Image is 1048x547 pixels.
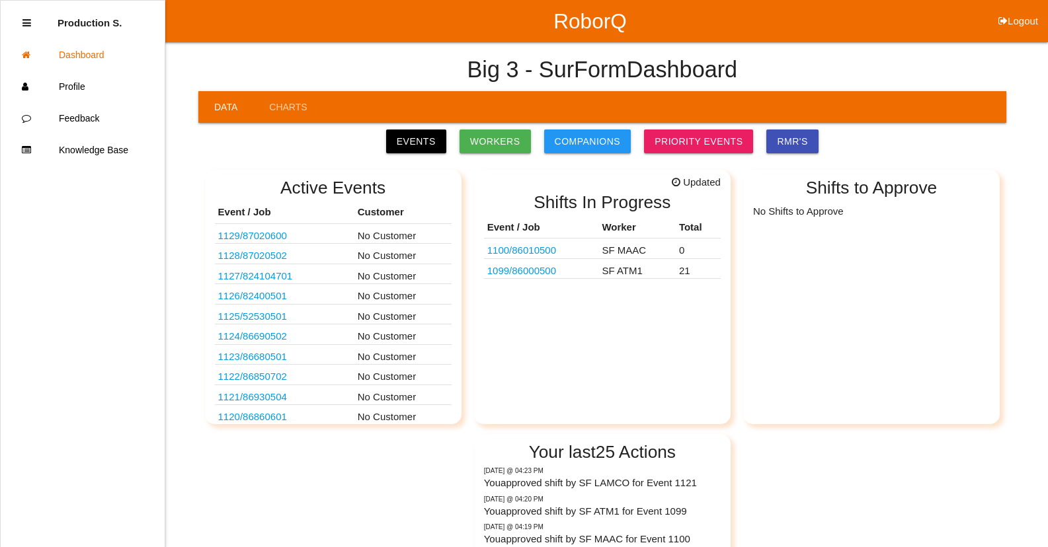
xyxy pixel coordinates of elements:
[484,193,721,212] h2: Shifts In Progress
[354,405,452,425] td: No Customer
[354,264,452,284] td: No Customer
[1,71,165,102] a: Profile
[598,238,676,259] td: SF MAAC
[544,129,631,153] a: Companions
[354,304,452,324] td: No Customer
[218,230,287,241] a: 1129/87020600
[354,384,452,405] td: No Customer
[354,284,452,305] td: No Customer
[676,258,721,279] td: 21
[644,129,753,153] a: Priority Events
[218,250,287,261] a: 1128/87020502
[218,330,287,342] a: 1124/86690502
[215,244,354,264] td: HONDA T90X
[1,102,165,134] a: Feedback
[354,324,452,345] td: No Customer
[598,217,676,238] th: Worker
[484,466,721,476] p: Today @ 04:23 PM
[484,476,721,491] p: You approved shift by SF LAMCO for Event 1121
[386,129,446,153] a: Events
[672,175,721,190] span: Updated
[218,290,287,301] a: 1126/82400501
[22,7,31,39] div: Close
[215,405,354,425] td: HF55G TN1934 STARTER TRAY
[676,217,721,238] th: Total
[215,324,354,345] td: D104465 - DEKA BATTERY - MEXICO
[354,344,452,365] td: No Customer
[354,365,452,385] td: No Customer
[487,265,556,276] a: 1099/86000500
[215,223,354,244] td: HONDA T90X SF 45 X 48 PALLETS
[1,39,165,71] a: Dashboard
[198,91,253,123] a: Data
[218,391,287,402] a: 1121/86930504
[460,129,531,153] a: Workers
[484,258,599,279] td: 0CD00020 STELLANTIS LB BEV HALF SHAFT
[215,284,354,305] td: D1003101R04 - FAURECIA TOP PAD TRAY
[215,178,452,198] h2: Active Events
[218,270,293,281] a: 1127/824104701
[218,351,287,362] a: 1123/86680501
[484,238,599,259] td: 0CD00022 LB BEV HALF SHAF PACKAGING
[766,129,818,153] a: RMR's
[487,244,556,256] a: 1100/86010500
[354,223,452,244] td: No Customer
[484,494,721,504] p: Today @ 04:20 PM
[218,411,287,422] a: 1120/86860601
[753,178,990,198] h2: Shifts to Approve
[484,522,721,532] p: Today @ 04:19 PM
[354,244,452,264] td: No Customer
[484,238,721,259] tr: 0CD00022 LB BEV HALF SHAF PACKAGING
[753,201,990,219] p: No Shifts to Approve
[218,371,287,382] a: 1122/86850702
[676,238,721,259] td: 0
[484,532,721,547] p: You approved shift by SF MAAC for Event 1100
[215,304,354,324] td: HEMI COVER TIMING CHAIN VAC TRAY 0CD86761
[484,258,721,279] tr: 0CD00020 STELLANTIS LB BEV HALF SHAFT
[215,201,354,223] th: Event / Job
[215,264,354,284] td: D1003101R04 - FAURECIA TOP PAD LID
[215,384,354,405] td: TN1933 HF55M STATOR CORE
[218,310,287,322] a: 1125/52530501
[467,57,738,83] h4: Big 3 - SurForm Dashboard
[215,344,354,365] td: D1024160 - DEKA BATTERY
[598,258,676,279] td: SF ATM1
[253,91,323,123] a: Charts
[1,134,165,166] a: Knowledge Base
[354,201,452,223] th: Customer
[58,7,122,28] p: Production Shifts
[215,365,354,385] td: HF55G TN1934 TRAY
[484,443,721,462] h2: Your last 25 Actions
[484,217,599,238] th: Event / Job
[484,504,721,519] p: You approved shift by SF ATM1 for Event 1099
